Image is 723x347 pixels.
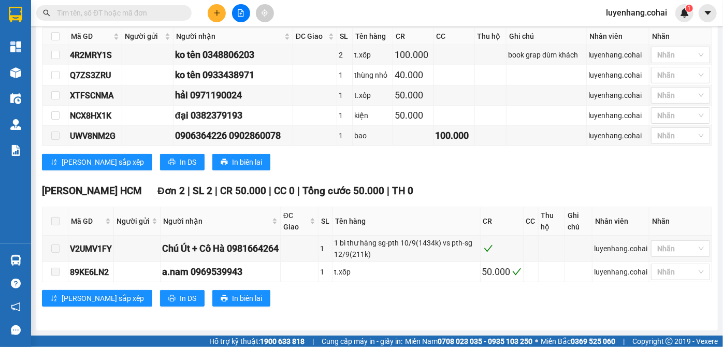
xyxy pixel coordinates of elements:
[354,130,391,141] div: bao
[623,336,625,347] span: |
[50,158,57,167] span: sort-ascending
[524,207,539,236] th: CC
[588,130,647,141] div: luyenhang.cohai
[175,48,291,62] div: ko tên 0348806203
[652,31,709,42] div: Nhãn
[565,207,592,236] th: Ghi chú
[10,41,21,52] img: dashboard-icon
[703,8,713,18] span: caret-down
[475,28,507,45] th: Thu hộ
[168,295,176,303] span: printer
[320,266,330,278] div: 1
[68,262,114,282] td: 89KE6LN2
[337,28,353,45] th: SL
[392,185,413,197] span: TH 0
[160,290,205,307] button: printerIn DS
[10,145,21,156] img: solution-icon
[68,65,122,85] td: Q7ZS3ZRU
[395,68,432,82] div: 40.000
[592,207,649,236] th: Nhân viên
[334,237,479,260] div: 1 bì thư hàng sg-pth 10/9(1434k) vs pth-sg 12/9(211k)
[71,31,111,42] span: Mã GD
[297,185,300,197] span: |
[588,110,647,121] div: luyenhang.cohai
[193,185,212,197] span: SL 2
[339,90,351,101] div: 1
[395,108,432,123] div: 50.000
[117,215,150,227] span: Người gửi
[175,128,291,143] div: 0906364226 0902860078
[68,106,122,126] td: NCX8HX1K
[42,290,152,307] button: sort-ascending[PERSON_NAME] sắp xếp
[508,49,585,61] div: book grap dùm khách
[312,336,314,347] span: |
[163,215,270,227] span: Người nhận
[436,128,473,143] div: 100.000
[175,68,291,82] div: ko tên 0933438971
[187,185,190,197] span: |
[62,293,144,304] span: [PERSON_NAME] sắp xếp
[209,336,305,347] span: Hỗ trợ kỹ thuật:
[70,69,120,82] div: Q7ZS3ZRU
[332,207,481,236] th: Tên hàng
[168,158,176,167] span: printer
[43,9,50,17] span: search
[354,49,391,61] div: t.xốp
[354,110,391,121] div: kiện
[42,154,152,170] button: sort-ascending[PERSON_NAME] sắp xếp
[10,93,21,104] img: warehouse-icon
[302,185,384,197] span: Tổng cước 50.000
[50,295,57,303] span: sort-ascending
[220,185,266,197] span: CR 50.000
[274,185,295,197] span: CC 0
[9,7,22,22] img: logo-vxr
[180,293,196,304] span: In DS
[175,108,291,123] div: đại 0382379193
[176,31,282,42] span: Người nhận
[11,279,21,288] span: question-circle
[482,265,522,279] div: 50.000
[10,255,21,266] img: warehouse-icon
[353,28,393,45] th: Tên hàng
[212,154,270,170] button: printerIn biên lai
[405,336,532,347] span: Miền Nam
[588,69,647,81] div: luyenhang.cohai
[57,7,179,19] input: Tìm tên, số ĐT hoặc mã đơn
[438,337,532,345] strong: 0708 023 035 - 0935 103 250
[539,207,565,236] th: Thu hộ
[68,45,122,65] td: 4R2MRY1S
[68,126,122,146] td: UWV8NM2G
[70,242,112,255] div: V2UMV1FY
[157,185,185,197] span: Đơn 2
[535,339,538,343] span: ⚪️
[208,4,226,22] button: plus
[213,9,221,17] span: plus
[666,338,673,345] span: copyright
[11,325,21,335] span: message
[571,337,615,345] strong: 0369 525 060
[484,244,493,253] span: check
[175,88,291,103] div: hải 0971190024
[42,185,142,197] span: [PERSON_NAME] HCM
[10,119,21,130] img: warehouse-icon
[334,266,479,278] div: t.xốp
[686,5,693,12] sup: 1
[180,156,196,168] span: In DS
[162,265,279,279] div: a.nam 0969539943
[125,31,163,42] span: Người gửi
[393,28,434,45] th: CR
[339,110,351,121] div: 1
[232,293,262,304] span: In biên lai
[160,154,205,170] button: printerIn DS
[68,85,122,106] td: XTFSCNMA
[395,88,432,103] div: 50.000
[71,215,103,227] span: Mã GD
[652,215,709,227] div: Nhãn
[221,295,228,303] span: printer
[212,290,270,307] button: printerIn biên lai
[322,336,402,347] span: Cung cấp máy in - giấy in:
[70,266,112,279] div: 89KE6LN2
[699,4,717,22] button: caret-down
[70,129,120,142] div: UWV8NM2G
[256,4,274,22] button: aim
